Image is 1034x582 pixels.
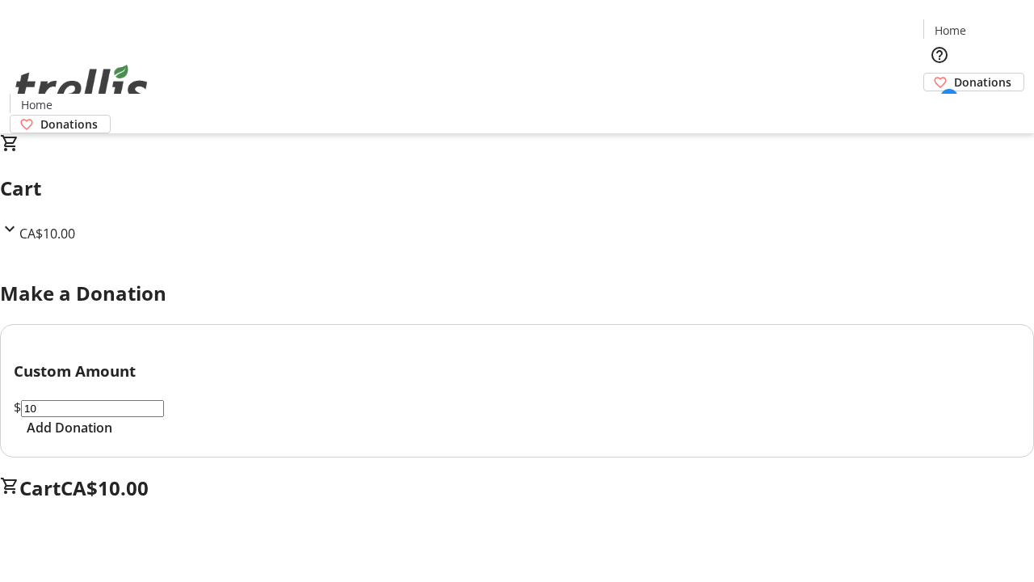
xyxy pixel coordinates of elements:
[10,115,111,133] a: Donations
[14,399,21,416] span: $
[10,47,153,128] img: Orient E2E Organization 62NfgGhcA5's Logo
[923,91,956,124] button: Cart
[19,225,75,242] span: CA$10.00
[21,96,53,113] span: Home
[14,418,125,437] button: Add Donation
[935,22,966,39] span: Home
[61,474,149,501] span: CA$10.00
[21,400,164,417] input: Donation Amount
[954,74,1011,91] span: Donations
[11,96,62,113] a: Home
[40,116,98,133] span: Donations
[924,22,976,39] a: Home
[923,73,1024,91] a: Donations
[923,39,956,71] button: Help
[27,418,112,437] span: Add Donation
[14,360,1020,382] h3: Custom Amount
